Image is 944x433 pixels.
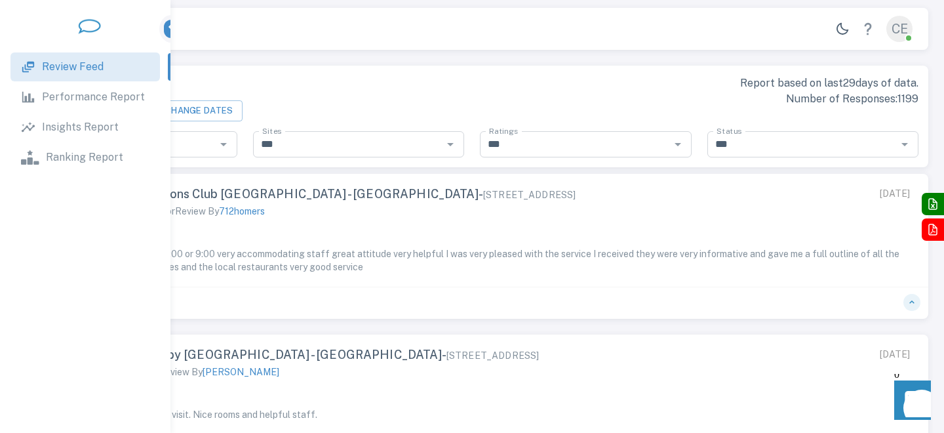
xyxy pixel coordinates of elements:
p: Review Comment [31,392,913,408]
span: [PERSON_NAME] [203,367,279,377]
a: Performance Report [10,83,160,112]
a: Ranking Report [10,143,160,172]
span: [STREET_ADDRESS] [483,190,576,200]
p: Tripadvisor Review By [128,205,265,218]
button: Open [895,135,914,154]
p: Performance Report [42,89,145,105]
p: Ranking Report [46,150,123,165]
p: I arrived late on the 7th around 8:00 or 9:00 very accommodating staff great attitude very helpfu... [31,247,913,274]
div: CE [886,16,913,42]
span: DoubleTree Suites by [GEOGRAPHIC_DATA] - [GEOGRAPHIC_DATA] - [60,348,539,362]
label: Ratings [489,125,518,136]
span: [STREET_ADDRESS] [446,350,539,361]
div: [DATE] [880,187,910,201]
button: Open [214,135,233,154]
p: Review Comment [31,232,913,247]
a: Help Center [855,16,881,42]
p: Report based on last 29 days of data. [480,75,918,91]
p: Google Review By [128,365,279,379]
button: Change Dates [156,100,243,121]
a: Insights Report [10,113,160,142]
label: Sites [262,125,281,136]
p: Insights Report [42,119,119,135]
button: Open [669,135,687,154]
iframe: Front Chat [882,374,938,430]
p: Review Feed [42,59,104,75]
div: Review Feed [26,75,464,94]
button: Open [441,135,460,154]
p: Very convenient for a Disneyland visit. Nice rooms and helpful staff. [31,408,913,421]
div: [DATE] [880,348,910,361]
span: 712homers [219,206,265,216]
p: Number of Responses: 1199 [480,91,918,107]
span: Hilton Grand Vacations Club [GEOGRAPHIC_DATA] - [GEOGRAPHIC_DATA] - [60,187,576,201]
a: Review Feed [10,52,160,81]
label: Status [717,125,741,136]
button: Export to PDF [922,218,944,241]
img: logo [75,12,104,41]
button: Export to Excel [922,193,944,215]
